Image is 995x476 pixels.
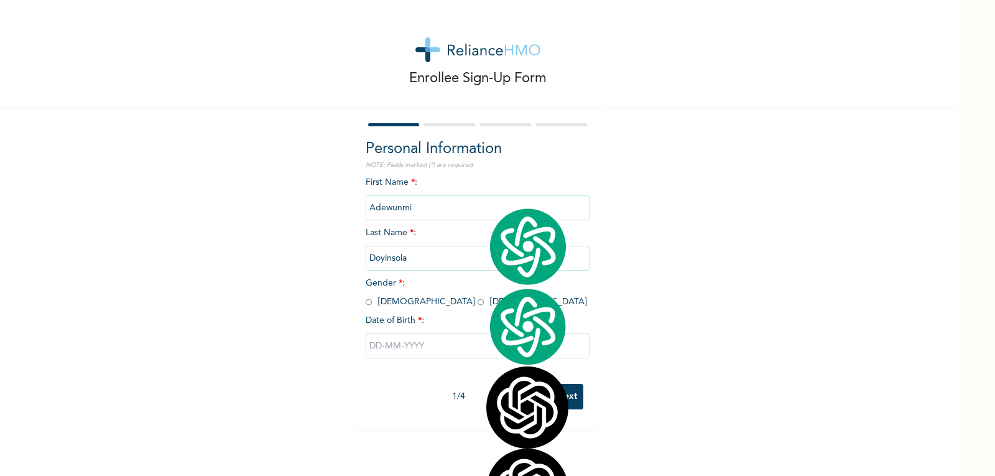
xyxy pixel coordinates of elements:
[366,195,590,220] input: Enter your first name
[366,228,590,263] span: Last Name :
[366,138,590,161] h2: Personal Information
[366,161,590,170] p: NOTE: Fields marked (*) are required
[366,334,590,358] input: DD-MM-YYYY
[366,246,590,271] input: Enter your last name
[366,178,590,212] span: First Name :
[366,390,551,403] div: 1 / 4
[366,314,424,327] span: Date of Birth :
[409,68,547,89] p: Enrollee Sign-Up Form
[366,279,587,306] span: Gender : [DEMOGRAPHIC_DATA] [DEMOGRAPHIC_DATA]
[415,37,540,62] img: logo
